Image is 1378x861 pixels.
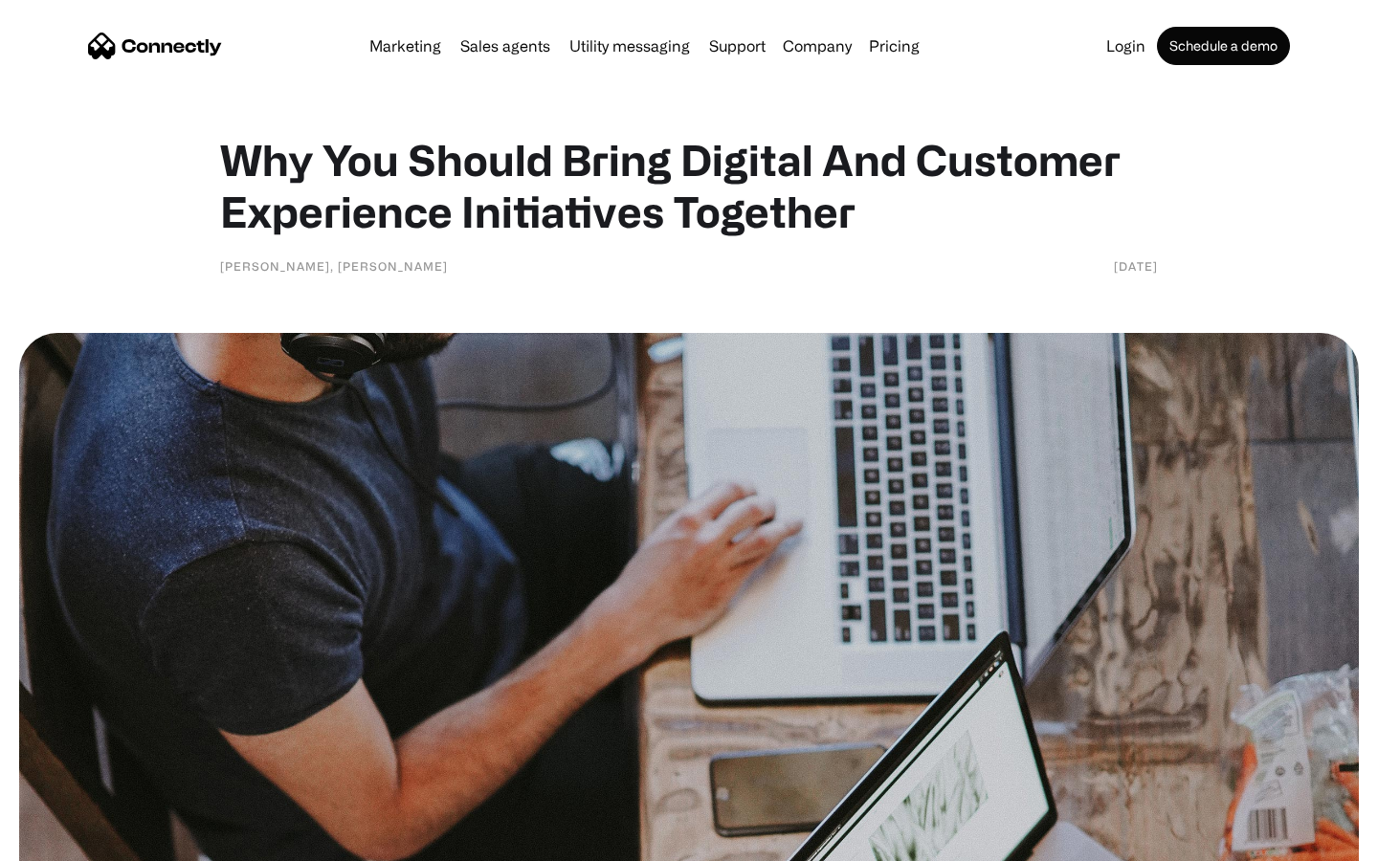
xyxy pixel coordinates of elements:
[562,38,698,54] a: Utility messaging
[1099,38,1153,54] a: Login
[220,256,448,276] div: [PERSON_NAME], [PERSON_NAME]
[453,38,558,54] a: Sales agents
[783,33,852,59] div: Company
[220,134,1158,237] h1: Why You Should Bring Digital And Customer Experience Initiatives Together
[19,828,115,854] aside: Language selected: English
[38,828,115,854] ul: Language list
[701,38,773,54] a: Support
[1157,27,1290,65] a: Schedule a demo
[861,38,927,54] a: Pricing
[362,38,449,54] a: Marketing
[1114,256,1158,276] div: [DATE]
